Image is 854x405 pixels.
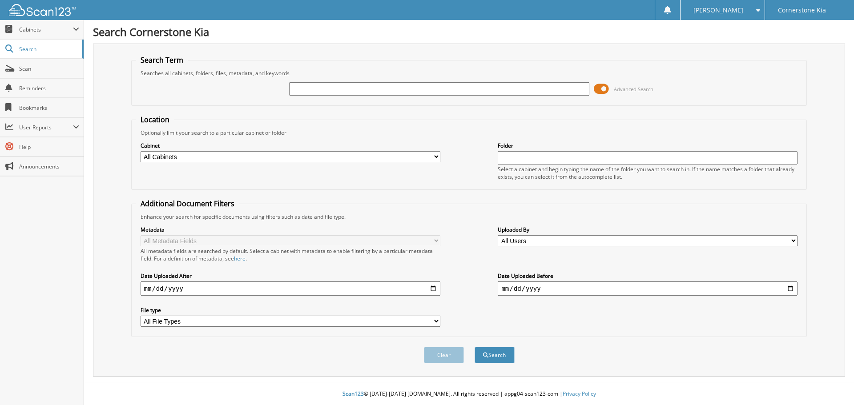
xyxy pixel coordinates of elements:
[19,163,79,170] span: Announcements
[693,8,743,13] span: [PERSON_NAME]
[498,142,798,149] label: Folder
[136,129,802,136] div: Optionally limit your search to a particular cabinet or folder
[19,84,79,92] span: Reminders
[141,247,440,262] div: All metadata fields are searched by default. Select a cabinet with metadata to enable filtering b...
[563,390,596,397] a: Privacy Policy
[498,165,798,180] div: Select a cabinet and begin typing the name of the folder you want to search in. If the name match...
[614,86,653,92] span: Advanced Search
[84,383,854,405] div: © [DATE]-[DATE] [DOMAIN_NAME]. All rights reserved | appg04-scan123-com |
[141,272,440,280] label: Date Uploaded After
[498,226,798,233] label: Uploaded By
[136,213,802,221] div: Enhance your search for specific documents using filters such as date and file type.
[141,281,440,296] input: start
[141,306,440,314] label: File type
[93,24,845,39] h1: Search Cornerstone Kia
[19,26,73,33] span: Cabinets
[19,104,79,112] span: Bookmarks
[136,55,188,65] legend: Search Term
[234,255,246,262] a: here
[136,199,239,209] legend: Additional Document Filters
[19,143,79,151] span: Help
[19,124,73,131] span: User Reports
[778,8,826,13] span: Cornerstone Kia
[141,226,440,233] label: Metadata
[424,347,464,363] button: Clear
[19,65,79,72] span: Scan
[498,272,798,280] label: Date Uploaded Before
[498,281,798,296] input: end
[136,115,174,124] legend: Location
[9,4,76,16] img: scan123-logo-white.svg
[475,347,515,363] button: Search
[136,69,802,77] div: Searches all cabinets, folders, files, metadata, and keywords
[342,390,364,397] span: Scan123
[19,45,78,53] span: Search
[810,362,854,405] iframe: Chat Widget
[141,142,440,149] label: Cabinet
